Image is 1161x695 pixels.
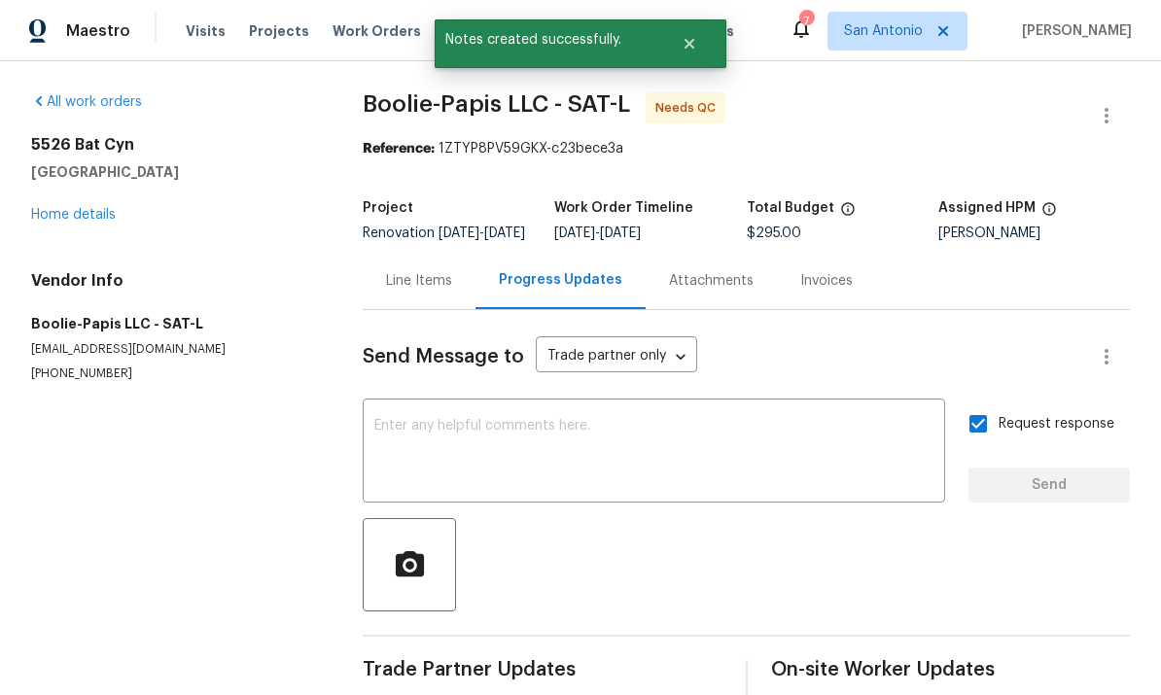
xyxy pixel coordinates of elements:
[771,660,1130,679] span: On-site Worker Updates
[536,341,697,373] div: Trade partner only
[747,226,801,240] span: $295.00
[31,314,316,333] h5: Boolie-Papis LLC - SAT-L
[999,414,1114,434] span: Request response
[844,21,923,41] span: San Antonio
[1041,201,1057,226] span: The hpm assigned to this work order.
[31,208,116,222] a: Home details
[554,226,595,240] span: [DATE]
[747,201,834,215] h5: Total Budget
[800,271,853,291] div: Invoices
[938,226,1130,240] div: [PERSON_NAME]
[799,12,813,31] div: 7
[655,98,723,118] span: Needs QC
[249,21,309,41] span: Projects
[499,270,622,290] div: Progress Updates
[363,139,1130,158] div: 1ZTYP8PV59GKX-c23bece3a
[657,24,721,63] button: Close
[31,271,316,291] h4: Vendor Info
[386,271,452,291] div: Line Items
[938,201,1036,215] h5: Assigned HPM
[31,95,142,109] a: All work orders
[554,201,693,215] h5: Work Order Timeline
[439,226,479,240] span: [DATE]
[66,21,130,41] span: Maestro
[554,226,641,240] span: -
[363,347,524,366] span: Send Message to
[31,365,316,382] p: [PHONE_NUMBER]
[484,226,525,240] span: [DATE]
[435,19,657,60] span: Notes created successfully.
[669,271,754,291] div: Attachments
[363,142,435,156] b: Reference:
[31,341,316,358] p: [EMAIL_ADDRESS][DOMAIN_NAME]
[363,201,413,215] h5: Project
[186,21,226,41] span: Visits
[31,135,316,155] h2: 5526 Bat Cyn
[840,201,856,226] span: The total cost of line items that have been proposed by Opendoor. This sum includes line items th...
[1014,21,1132,41] span: [PERSON_NAME]
[363,660,721,679] span: Trade Partner Updates
[363,226,525,240] span: Renovation
[333,21,421,41] span: Work Orders
[439,226,525,240] span: -
[600,226,641,240] span: [DATE]
[31,162,316,182] h5: [GEOGRAPHIC_DATA]
[363,92,630,116] span: Boolie-Papis LLC - SAT-L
